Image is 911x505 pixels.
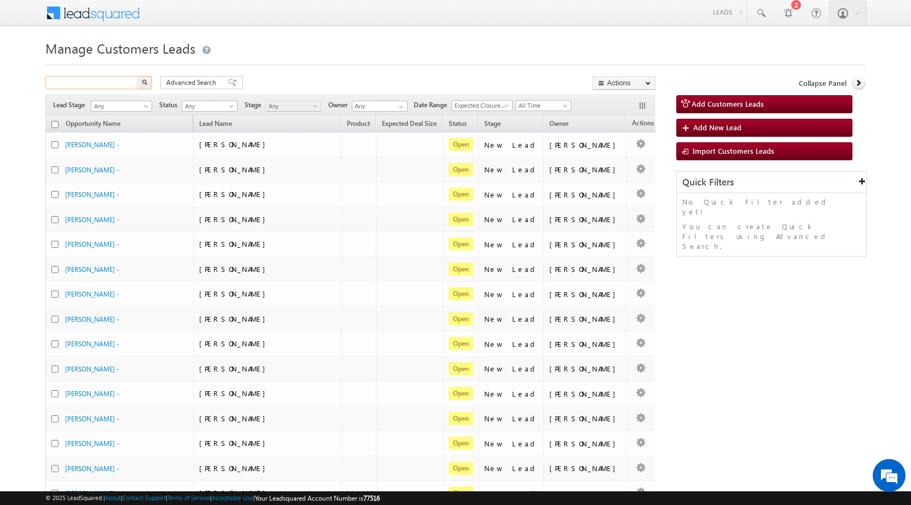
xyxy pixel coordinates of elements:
[166,78,219,88] span: Advanced Search
[449,412,473,425] span: Open
[123,494,166,501] a: Contact Support
[199,140,271,149] span: [PERSON_NAME]
[549,389,621,399] div: [PERSON_NAME]
[376,118,442,132] a: Expected Deal Size
[549,165,621,175] div: [PERSON_NAME]
[14,101,200,328] textarea: Type your message and hit 'Enter'
[65,190,119,199] a: [PERSON_NAME] -
[484,389,539,399] div: New Lead
[60,118,126,132] a: Opportunity Name
[451,100,513,111] a: Expected Closure Date
[549,214,621,224] div: [PERSON_NAME]
[159,100,182,110] span: Status
[199,488,271,497] span: [PERSON_NAME]
[167,494,210,501] a: Terms of Service
[199,414,271,423] span: [PERSON_NAME]
[449,362,473,375] span: Open
[199,289,271,298] span: [PERSON_NAME]
[363,494,380,502] span: 77516
[149,337,199,352] em: Start Chat
[328,100,352,110] span: Owner
[347,119,370,127] span: Product
[484,364,539,374] div: New Lead
[449,138,473,151] span: Open
[105,494,121,501] a: About
[45,39,195,57] span: Manage Customers Leads
[549,240,621,249] div: [PERSON_NAME]
[65,465,119,473] a: [PERSON_NAME] -
[452,101,509,111] span: Expected Closure Date
[199,264,271,274] span: [PERSON_NAME]
[449,263,473,276] span: Open
[65,216,119,224] a: [PERSON_NAME] -
[65,265,119,274] a: [PERSON_NAME] -
[682,197,861,217] p: No Quick Filter added yet!
[245,100,265,110] span: Stage
[65,439,119,448] a: [PERSON_NAME] -
[65,141,119,149] a: [PERSON_NAME] -
[449,462,473,475] span: Open
[449,163,473,176] span: Open
[414,100,451,110] span: Date Range
[91,101,148,111] span: Any
[194,118,237,132] span: Lead Name
[449,237,473,251] span: Open
[182,101,234,111] span: Any
[549,463,621,473] div: [PERSON_NAME]
[693,123,741,132] span: Add New Lead
[549,414,621,423] div: [PERSON_NAME]
[352,101,408,112] input: Type to Search
[199,438,271,448] span: [PERSON_NAME]
[484,190,539,200] div: New Lead
[212,494,253,501] a: Acceptable Use
[484,339,539,349] div: New Lead
[549,140,621,150] div: [PERSON_NAME]
[179,5,206,32] div: Minimize live chat window
[549,190,621,200] div: [PERSON_NAME]
[549,289,621,299] div: [PERSON_NAME]
[443,118,472,132] a: Status
[19,57,46,72] img: d_60004797649_company_0_60004797649
[199,388,271,398] span: [PERSON_NAME]
[255,494,380,502] span: Your Leadsquared Account Number is
[479,118,506,132] a: Stage
[182,101,237,112] a: Any
[199,239,271,248] span: [PERSON_NAME]
[65,365,119,373] a: [PERSON_NAME] -
[799,78,846,88] span: Collapse Panel
[199,339,271,348] span: [PERSON_NAME]
[692,99,764,108] span: Add Customers Leads
[199,463,271,473] span: [PERSON_NAME]
[65,340,119,348] a: [PERSON_NAME] -
[549,339,621,349] div: [PERSON_NAME]
[449,213,473,226] span: Open
[57,57,184,72] div: Chat with us now
[65,415,119,423] a: [PERSON_NAME] -
[199,189,271,199] span: [PERSON_NAME]
[265,101,321,112] a: Any
[484,214,539,224] div: New Lead
[484,165,539,175] div: New Lead
[449,188,473,201] span: Open
[484,314,539,324] div: New Lead
[266,101,318,111] span: Any
[693,146,774,155] span: Import Customers Leads
[626,117,659,131] span: Actions
[382,119,437,127] span: Expected Deal Size
[677,172,866,193] div: Quick Filters
[484,439,539,449] div: New Lead
[516,101,568,111] span: All Time
[199,165,271,174] span: [PERSON_NAME]
[484,414,539,423] div: New Lead
[449,387,473,400] span: Open
[65,240,119,248] a: [PERSON_NAME] -
[91,101,152,112] a: Any
[449,486,473,500] span: Open
[199,364,271,373] span: [PERSON_NAME]
[449,312,473,326] span: Open
[449,337,473,350] span: Open
[484,289,539,299] div: New Lead
[65,390,119,398] a: [PERSON_NAME] -
[549,264,621,274] div: [PERSON_NAME]
[199,214,271,224] span: [PERSON_NAME]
